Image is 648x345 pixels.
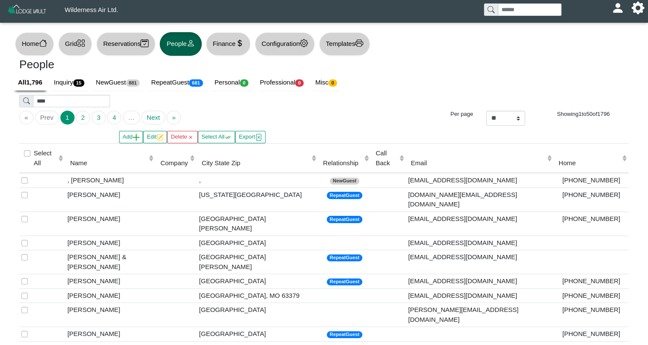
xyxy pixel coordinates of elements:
td: [GEOGRAPHIC_DATA] [197,236,318,250]
button: Go to page 1 [60,111,75,124]
svg: calendar2 check [140,39,149,47]
td: [GEOGRAPHIC_DATA][PERSON_NAME] [197,250,318,274]
svg: file excel [255,134,262,141]
td: [PERSON_NAME] [65,303,155,327]
td: [GEOGRAPHIC_DATA] [197,274,318,289]
button: Editpencil square [143,131,167,143]
button: Peopleperson [160,32,201,56]
button: Gridgrid [58,32,92,56]
svg: pencil square [157,134,164,141]
button: Deletex [167,131,197,143]
div: [PHONE_NUMBER] [556,329,627,339]
td: [PERSON_NAME] [65,212,155,236]
div: Relationship [323,158,362,168]
svg: gear fill [635,5,641,11]
td: [EMAIL_ADDRESS][DOMAIN_NAME] [406,288,554,303]
td: , [197,173,318,188]
td: [PERSON_NAME] [65,236,155,250]
div: Call Back [376,148,397,168]
td: [PERSON_NAME] [65,327,155,342]
a: RepeatGuest681 [146,75,209,91]
svg: x [187,134,194,141]
span: RepeatGuest [327,192,362,199]
svg: grid [77,39,85,47]
div: [PHONE_NUMBER] [556,214,627,224]
div: Name [70,158,147,168]
span: 681 [189,79,203,87]
b: 1,796 [26,79,42,86]
svg: house [39,39,47,47]
span: 1 [579,111,582,117]
div: [PHONE_NUMBER] [556,291,627,301]
h6: Per page [434,111,473,118]
span: 0 [240,79,248,87]
button: Templatesprinter [319,32,370,56]
td: [US_STATE][GEOGRAPHIC_DATA] [197,188,318,212]
div: [PHONE_NUMBER] [556,276,627,286]
td: [GEOGRAPHIC_DATA] [197,303,318,327]
button: Go to page 4 [107,111,121,124]
button: Select Allcheck all [198,131,235,143]
button: Exportfile excel [235,131,266,143]
button: Go to last page [167,111,181,124]
div: Email [411,158,545,168]
h3: People [19,58,318,72]
td: [GEOGRAPHIC_DATA][PERSON_NAME] [197,212,318,236]
span: 15 [73,79,84,87]
span: RepeatGuest [327,216,362,223]
div: [PHONE_NUMBER] [556,305,627,315]
svg: search [487,6,494,13]
button: Reservationscalendar2 check [96,32,155,56]
span: 50 [586,111,593,117]
svg: printer [355,39,363,47]
button: Go to page 2 [76,111,90,124]
div: City State Zip [202,158,309,168]
span: 1796 [597,111,609,117]
button: Addplus [119,131,143,143]
span: 0 [328,79,337,87]
span: RepeatGuest [327,331,362,339]
td: [DOMAIN_NAME][EMAIL_ADDRESS][DOMAIN_NAME] [406,188,554,212]
svg: currency dollar [236,39,244,47]
div: [PHONE_NUMBER] [556,190,627,200]
button: Homehouse [15,32,54,56]
button: Go to page 3 [92,111,106,124]
td: [PERSON_NAME][EMAIL_ADDRESS][DOMAIN_NAME] [406,303,554,327]
svg: plus [133,134,140,141]
a: NewGuest881 [91,75,146,91]
button: Go to next page [141,111,165,124]
svg: gear [300,39,308,47]
svg: search [23,97,30,104]
svg: person fill [615,5,621,11]
td: [PERSON_NAME] [65,288,155,303]
label: Select All [34,148,57,168]
img: Z [7,3,48,18]
svg: person [187,39,195,47]
td: [PERSON_NAME] [65,188,155,212]
button: Configurationgear [255,32,315,56]
a: Professional0 [255,75,310,91]
span: RepeatGuest [327,278,362,286]
td: [GEOGRAPHIC_DATA], MO 63379 [197,288,318,303]
svg: check all [224,134,231,141]
td: [EMAIL_ADDRESS][DOMAIN_NAME] [406,212,554,236]
a: Personal0 [209,75,255,91]
div: Home [558,158,620,168]
td: [GEOGRAPHIC_DATA] [197,327,318,342]
td: [EMAIL_ADDRESS][DOMAIN_NAME] [406,250,554,274]
td: [EMAIL_ADDRESS][DOMAIN_NAME] [406,236,554,250]
span: 0 [295,79,304,87]
td: [PERSON_NAME] [65,274,155,289]
a: Misc0 [310,75,343,91]
td: [EMAIL_ADDRESS][DOMAIN_NAME] [406,274,554,289]
ul: Pagination [19,111,421,124]
td: [EMAIL_ADDRESS][DOMAIN_NAME] [406,173,554,188]
button: Financecurrency dollar [206,32,251,56]
a: All1,796 [13,75,49,91]
h6: Showing to of [538,111,629,118]
td: , [PERSON_NAME] [65,173,155,188]
div: Company [161,158,188,168]
span: RepeatGuest [327,254,362,262]
div: [PHONE_NUMBER] [556,176,627,185]
a: Inquiry15 [49,75,91,91]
